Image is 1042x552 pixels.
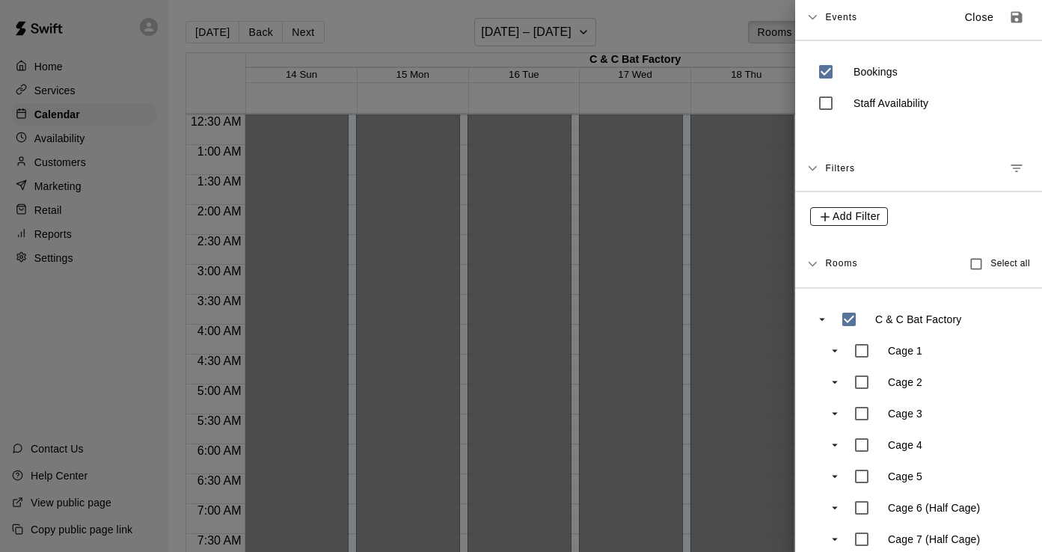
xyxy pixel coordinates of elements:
p: Cage 7 (Half Cage) [888,532,980,547]
p: Bookings [853,64,898,79]
span: Add Filter [833,207,880,226]
p: Close [965,10,994,25]
span: Filters [825,155,855,182]
span: Select all [990,257,1030,272]
button: Manage filters [1003,155,1030,182]
p: Staff Availability [853,96,928,111]
p: Cage 2 [888,375,922,390]
div: RoomsSelect all [795,241,1042,288]
button: Close sidebar [955,5,1003,30]
p: C & C Bat Factory [875,312,961,327]
p: Cage 6 (Half Cage) [888,500,980,515]
button: Add Filter [810,207,888,226]
p: Cage 4 [888,438,922,453]
p: Cage 5 [888,469,922,484]
p: Cage 3 [888,406,922,421]
span: Rooms [825,257,857,269]
p: Cage 1 [888,343,922,358]
button: Save as default view [1003,4,1030,31]
div: FiltersManage filters [795,146,1042,191]
span: Events [825,4,857,31]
